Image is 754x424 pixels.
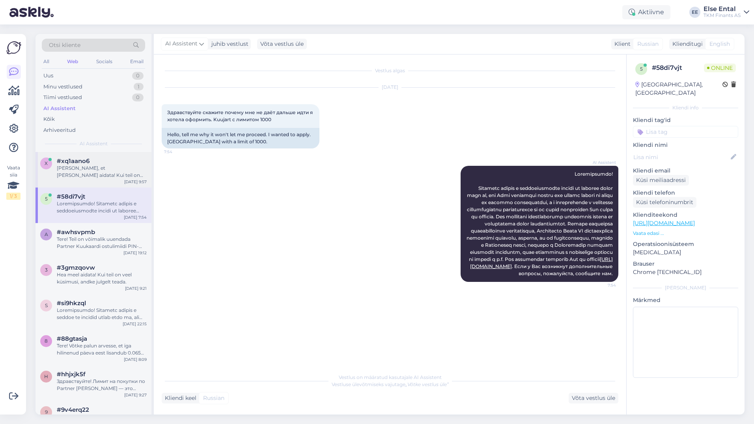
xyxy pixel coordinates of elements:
[43,72,53,80] div: Uus
[633,167,738,175] p: Kliendi email
[44,373,48,379] span: h
[633,141,738,149] p: Kliendi nimi
[57,200,147,214] div: Loremipsumdo! Sitametc adipis e seddoeiusmodte incidi ut laboree dolor magn al, eni Admi veniamqu...
[339,374,442,380] span: Vestlus on määratud kasutajale AI Assistent
[633,189,738,197] p: Kliendi telefon
[57,236,147,250] div: Tere! Teil on võimalik uuendada Partner Kuukaardi ostulimiidi PIN-koodi Partnerkaardi iseteenindu...
[124,179,147,185] div: [DATE] 9:57
[635,81,722,97] div: [GEOGRAPHIC_DATA], [GEOGRAPHIC_DATA]
[43,83,82,91] div: Minu vestlused
[689,7,700,18] div: EE
[586,159,616,165] span: AI Assistent
[633,296,738,304] p: Märkmed
[640,66,643,72] span: 5
[43,126,76,134] div: Arhiveeritud
[6,193,21,200] div: 1 / 3
[124,392,147,398] div: [DATE] 9:27
[586,282,616,288] span: 7:54
[57,335,87,342] span: #88gtasja
[611,40,631,48] div: Klient
[633,268,738,276] p: Chrome [TECHNICAL_ID]
[57,158,90,165] span: #xq1aano6
[164,149,194,155] span: 7:54
[45,196,48,202] span: 5
[65,56,80,67] div: Web
[57,307,147,321] div: Loremipsumdo! Sitametc adipis e seddoe te incidid utlab etdo ma, ali Enim adminimve quisno exe ul...
[57,371,86,378] span: #hhjxjk5f
[633,240,738,248] p: Operatsioonisüsteem
[704,6,749,19] a: Else EntalTKM Finants AS
[57,378,147,392] div: Здравствуйте! Лимит на покупки по Partner [PERSON_NAME] — это финансовое решение, которое влечет ...
[6,164,21,200] div: Vaata siia
[45,302,48,308] span: s
[134,83,144,91] div: 1
[132,94,144,101] div: 0
[45,267,48,273] span: 3
[43,105,76,113] div: AI Assistent
[637,40,659,48] span: Russian
[162,67,618,74] div: Vestlus algas
[633,260,738,268] p: Brauser
[57,264,95,271] span: #3gmzqovw
[123,250,147,256] div: [DATE] 19:12
[332,381,449,387] span: Vestluse ülevõtmiseks vajutage
[709,40,730,48] span: English
[43,94,82,101] div: Tiimi vestlused
[704,6,741,12] div: Else Ental
[633,175,689,186] div: Küsi meiliaadressi
[569,393,618,403] div: Võta vestlus üle
[57,406,89,413] span: #9v4erq22
[633,153,729,161] input: Lisa nimi
[162,84,618,91] div: [DATE]
[704,12,741,19] div: TKM Finants AS
[633,197,696,208] div: Küsi telefoninumbrit
[622,5,670,19] div: Aktiivne
[652,63,704,73] div: # 58di7vjt
[6,40,21,55] img: Askly Logo
[405,381,449,387] i: „Võtke vestlus üle”
[124,356,147,362] div: [DATE] 8:09
[45,160,48,166] span: x
[57,193,85,200] span: #58di7vjt
[57,229,95,236] span: #awhsvpmb
[162,128,319,148] div: Hello, tell me why it won't let me proceed. I wanted to apply. [GEOGRAPHIC_DATA] with a limit of ...
[633,248,738,257] p: [MEDICAL_DATA]
[208,40,248,48] div: juhib vestlust
[633,211,738,219] p: Klienditeekond
[165,39,198,48] span: AI Assistent
[57,300,86,307] span: #si9hkzql
[57,271,147,285] div: Hea meel aidata! Kui teil on veel küsimusi, andke julgelt teada.
[162,394,196,402] div: Kliendi keel
[45,231,48,237] span: a
[95,56,114,67] div: Socials
[129,56,145,67] div: Email
[49,41,80,49] span: Otsi kliente
[123,321,147,327] div: [DATE] 22:15
[257,39,307,49] div: Võta vestlus üle
[203,394,224,402] span: Russian
[124,214,147,220] div: [DATE] 7:54
[167,109,314,122] span: Здравствуйте скажите почему мне не даёт дальше идти я хотела оформить. Kuujart с лимитом 1000
[57,342,147,356] div: Tere! Võtke palun arvesse, et iga hilinenud päeva eest lisandub 0.065% viivistasu, mis kuvatakse ...
[57,165,147,179] div: [PERSON_NAME], et [PERSON_NAME] aidata! Kui teil on veel küsimusi, andke julgelt teada.
[43,115,55,123] div: Kõik
[633,220,695,227] a: [URL][DOMAIN_NAME]
[704,64,736,72] span: Online
[45,338,48,344] span: 8
[467,171,614,276] span: Loremipsumdo! Sitametc adipis e seddoeiusmodte incidi ut laboree dolor magn al, eni Admi veniamqu...
[42,56,51,67] div: All
[633,116,738,124] p: Kliendi tag'id
[80,140,108,147] span: AI Assistent
[132,72,144,80] div: 0
[125,285,147,291] div: [DATE] 9:21
[669,40,703,48] div: Klienditugi
[45,409,48,415] span: 9
[633,126,738,138] input: Lisa tag
[633,230,738,237] p: Vaata edasi ...
[633,284,738,291] div: [PERSON_NAME]
[633,104,738,111] div: Kliendi info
